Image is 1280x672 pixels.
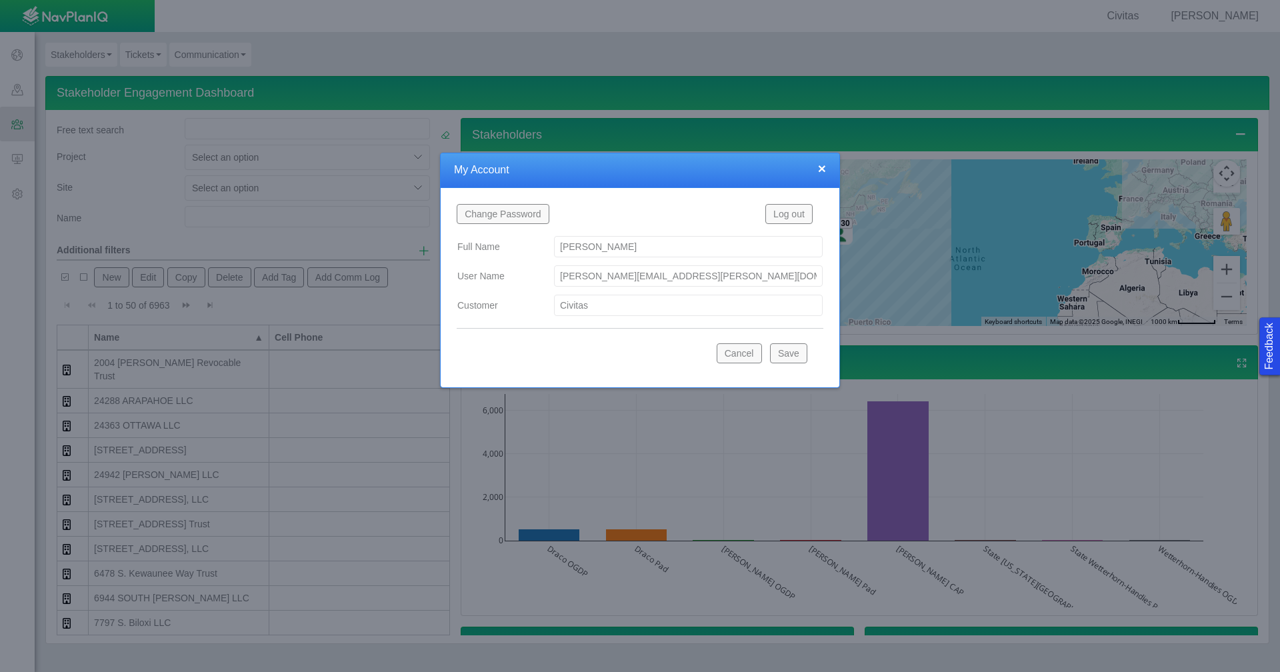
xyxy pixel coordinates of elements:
[457,204,549,224] button: Change Password
[765,204,813,224] button: Log out
[770,343,807,363] button: Save
[447,293,543,317] label: Customer
[454,163,826,177] h4: My Account
[818,161,826,175] button: close
[447,264,543,288] label: User Name
[447,235,543,259] label: Full Name
[717,343,762,363] button: Cancel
